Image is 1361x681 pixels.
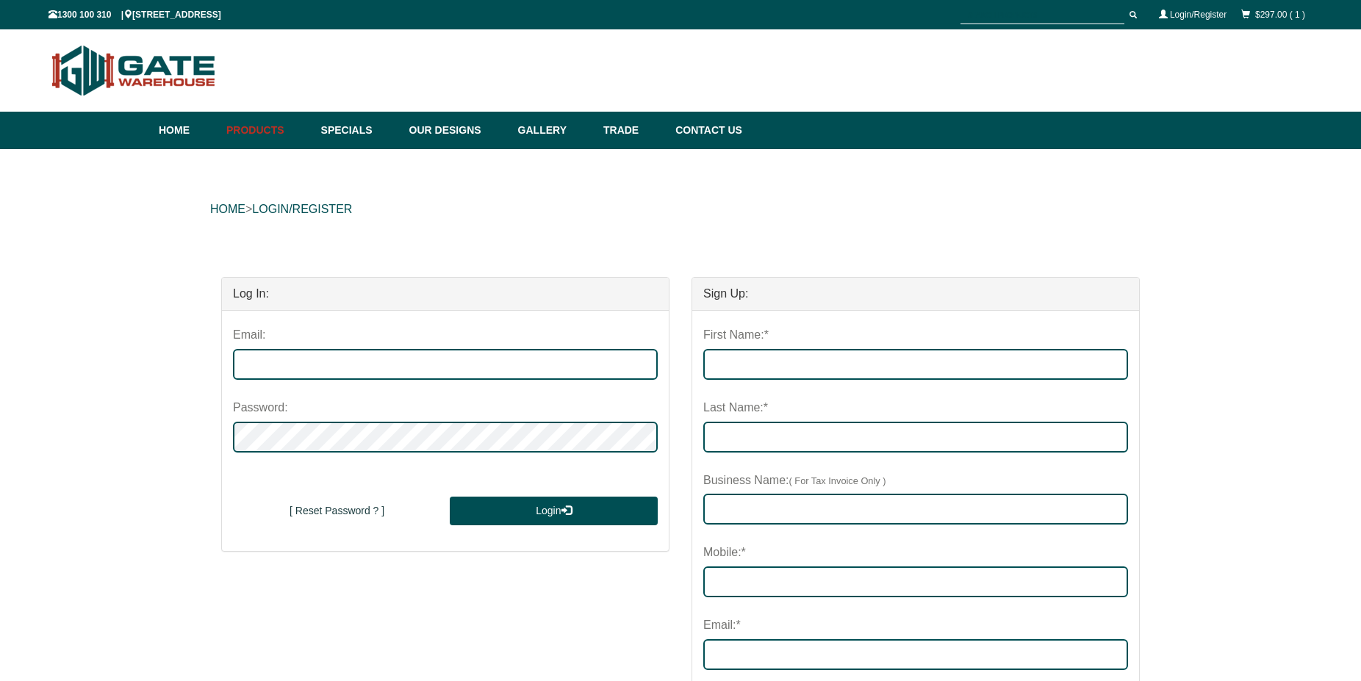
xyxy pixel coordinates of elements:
a: Trade [596,112,668,149]
strong: Sign Up: [703,287,748,300]
button: Login [450,497,658,526]
a: Gallery [511,112,596,149]
label: Business Name: [703,467,886,494]
a: Specials [314,112,402,149]
label: Last Name:* [703,394,768,422]
a: LOGIN/REGISTER [252,203,352,215]
div: > [210,186,1151,233]
input: SEARCH PRODUCTS [960,6,1124,24]
label: Email:* [703,612,741,639]
button: [ Reset Password ? ] [233,497,441,526]
span: 1300 100 310 | [STREET_ADDRESS] [49,10,221,20]
label: Email: [233,322,265,349]
span: ( For Tax Invoice Only ) [789,475,886,486]
label: Mobile:* [703,539,746,566]
a: Contact Us [668,112,742,149]
strong: Log In: [233,287,269,300]
a: HOME [210,203,245,215]
a: Our Designs [402,112,511,149]
label: First Name:* [703,322,769,349]
a: Home [159,112,219,149]
a: Products [219,112,314,149]
a: Login/Register [1170,10,1227,20]
img: Gate Warehouse [49,37,220,104]
label: Password: [233,394,288,422]
a: $297.00 ( 1 ) [1255,10,1305,20]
